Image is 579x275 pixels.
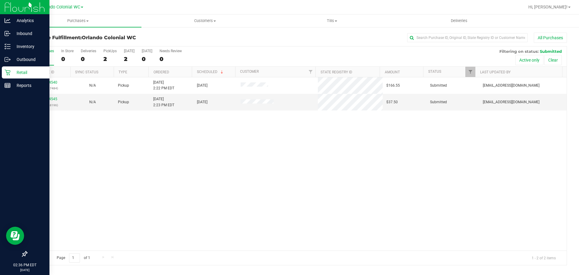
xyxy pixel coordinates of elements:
[386,99,398,105] span: $37.50
[534,33,567,43] button: All Purchases
[515,55,543,65] button: Active only
[269,18,395,24] span: Tills
[3,262,47,268] p: 02:36 PM EDT
[527,253,561,262] span: 1 - 2 of 2 items
[119,70,127,74] a: Type
[430,83,447,88] span: Submitted
[89,83,96,88] button: N/A
[480,70,511,74] a: Last Updated By
[153,70,169,74] a: Ordered
[89,100,96,104] span: Not Applicable
[197,83,207,88] span: [DATE]
[153,80,174,91] span: [DATE] 2:22 PM EDT
[240,69,259,74] a: Customer
[160,49,182,53] div: Needs Review
[141,14,268,27] a: Customers
[118,83,129,88] span: Pickup
[11,43,47,50] p: Inventory
[81,56,96,62] div: 0
[82,35,136,40] span: Orlando Colonial WC
[544,55,562,65] button: Clear
[5,56,11,62] inline-svg: Outbound
[124,56,134,62] div: 2
[528,5,568,9] span: Hi, [PERSON_NAME]!
[407,33,528,42] input: Search Purchase ID, Original ID, State Registry ID or Customer Name...
[160,56,182,62] div: 0
[268,14,395,27] a: Tills
[11,82,47,89] p: Reports
[103,56,117,62] div: 2
[40,80,57,85] a: 11994540
[75,70,98,74] a: Sync Status
[11,69,47,76] p: Retail
[103,49,117,53] div: PickUps
[52,253,95,263] span: Page of 1
[396,14,523,27] a: Deliveries
[69,253,80,263] input: 1
[142,49,152,53] div: [DATE]
[118,99,129,105] span: Pickup
[11,56,47,63] p: Outbound
[540,49,562,54] span: Submitted
[11,30,47,37] p: Inbound
[386,83,400,88] span: $166.55
[305,67,315,77] a: Filter
[89,83,96,88] span: Not Applicable
[499,49,539,54] span: Filtering on status:
[14,14,141,27] a: Purchases
[197,99,207,105] span: [DATE]
[11,17,47,24] p: Analytics
[142,18,268,24] span: Customers
[81,49,96,53] div: Deliveries
[6,227,24,245] iframe: Resource center
[5,82,11,88] inline-svg: Reports
[153,96,174,108] span: [DATE] 2:23 PM EDT
[3,268,47,272] p: [DATE]
[61,56,74,62] div: 0
[40,97,57,101] a: 11994545
[430,99,447,105] span: Submitted
[142,56,152,62] div: 0
[5,18,11,24] inline-svg: Analytics
[465,67,475,77] a: Filter
[483,83,539,88] span: [EMAIL_ADDRESS][DOMAIN_NAME]
[14,18,141,24] span: Purchases
[61,49,74,53] div: In Store
[89,99,96,105] button: N/A
[5,69,11,75] inline-svg: Retail
[321,70,352,74] a: State Registry ID
[5,43,11,50] inline-svg: Inventory
[483,99,539,105] span: [EMAIL_ADDRESS][DOMAIN_NAME]
[197,70,224,74] a: Scheduled
[40,5,80,10] span: Orlando Colonial WC
[428,69,441,74] a: Status
[385,70,400,74] a: Amount
[124,49,134,53] div: [DATE]
[5,30,11,37] inline-svg: Inbound
[27,35,207,40] h3: Purchase Fulfillment:
[443,18,476,24] span: Deliveries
